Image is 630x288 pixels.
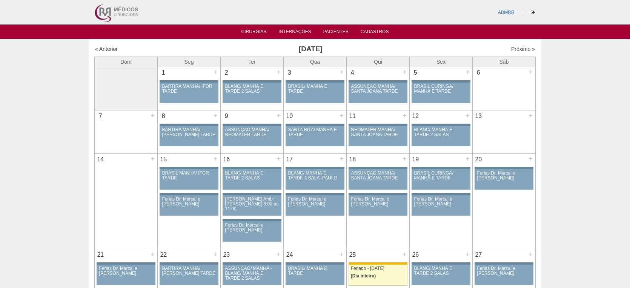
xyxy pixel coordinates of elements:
div: + [401,154,408,164]
a: Ferias Dr. Marcal e [PERSON_NAME] [286,195,344,216]
div: + [401,249,408,259]
div: + [527,154,534,164]
a: BRASIL CURINGA/ MANHÃ E TARDE [412,83,470,103]
a: BLANC/ MANHÃ E TARDE 2 SALAS [412,265,470,285]
div: 6 [473,67,484,78]
div: Key: Aviso [349,193,407,195]
div: 8 [158,110,169,122]
a: Feriado - [DATE] (Dia inteiro) [349,265,407,286]
a: « Anterior [95,46,118,52]
div: Ferias Dr. Marcal e [PERSON_NAME] [477,171,531,181]
a: Pacientes [323,29,349,37]
a: Ferias Dr. Marcal e [PERSON_NAME] [349,195,407,216]
th: Sáb [473,57,536,67]
div: + [527,67,534,77]
div: 20 [473,154,484,165]
a: Ferias Dr. Marcal e [PERSON_NAME] [97,265,155,285]
div: Key: Aviso [412,193,470,195]
div: + [149,110,156,120]
div: NEOMATER MANHÃ/ SANTA JOANA TARDE [351,127,405,137]
div: BRASIL CURINGA/ MANHÃ E TARDE [414,171,468,181]
a: ASSUNÇÃO MANHÃ/ NEOMATER TARDE [223,126,281,146]
div: ASSUNÇÃO MANHÃ/ NEOMATER TARDE [225,127,279,137]
div: BLANC/ MANHÃ E TARDE 1 SALA -PAULO [288,171,342,181]
div: BLANC/ MANHÃ E TARDE 2 SALAS [414,127,468,137]
div: Key: Aviso [412,167,470,169]
div: BRASIL/ MANHÃ E TARDE [288,266,342,276]
div: Key: Aviso [412,262,470,265]
div: 27 [473,249,484,260]
div: 22 [158,249,169,260]
div: Key: Aviso [286,193,344,195]
div: + [401,110,408,120]
div: SANTA RITA/ MANHÃ E TARDE [288,127,342,137]
div: 11 [347,110,358,122]
div: + [212,67,219,77]
div: Key: Aviso [475,167,533,169]
div: BRASIL MANHÃ/ IFOR TARDE [162,171,216,181]
div: Key: Aviso [223,219,281,221]
div: + [464,154,471,164]
div: + [527,249,534,259]
div: Key: Feriado [349,262,407,265]
a: SANTA RITA/ MANHÃ E TARDE [286,126,344,146]
div: Key: Aviso [223,124,281,126]
div: + [338,110,345,120]
div: BLANC/ MANHÃ E TARDE 2 SALAS [225,84,279,94]
div: + [338,67,345,77]
div: 13 [473,110,484,122]
div: Key: Aviso [223,262,281,265]
div: Key: Aviso [160,262,218,265]
div: 16 [221,154,232,165]
a: ASSUNÇÃO MANHÃ/ SANTA JOANA TARDE [349,83,407,103]
div: BRASIL/ MANHÃ E TARDE [288,84,342,94]
a: BLANC/ MANHÃ E TARDE 1 SALA -PAULO [286,169,344,190]
div: 23 [221,249,232,260]
div: Key: Aviso [286,80,344,83]
div: Key: Aviso [475,262,533,265]
div: Key: Aviso [160,124,218,126]
div: 12 [410,110,421,122]
a: BLANC/ MANHÃ E TARDE 2 SALAS [223,83,281,103]
div: 4 [347,67,358,78]
a: [PERSON_NAME] Amb [PERSON_NAME] 8:00 as 11:00 [223,195,281,216]
div: 18 [347,154,358,165]
div: Key: Aviso [223,80,281,83]
h3: [DATE] [201,44,421,55]
th: Qui [347,57,410,67]
div: + [275,249,282,259]
a: Ferias Dr. Marcal e [PERSON_NAME] [475,265,533,285]
div: 5 [410,67,421,78]
div: Key: Aviso [160,193,218,195]
div: + [464,67,471,77]
a: BARTIRA MANHÃ/ IFOR TARDE [160,83,218,103]
a: NEOMATER MANHÃ/ SANTA JOANA TARDE [349,126,407,146]
div: Ferias Dr. Marcal e [PERSON_NAME] [99,266,153,276]
span: (Dia inteiro) [351,273,376,279]
div: Key: Aviso [412,80,470,83]
a: Ferias Dr. Marcal e [PERSON_NAME] [223,221,281,242]
th: Ter [221,57,284,67]
th: Dom [95,57,158,67]
div: + [275,154,282,164]
div: ASSUNÇÃO/ MANHÃ -BLANC/ MANHÃ E TARDE 2 SALAS [225,266,279,281]
a: BARTIRA MANHÃ/ [PERSON_NAME] TARDE [160,265,218,285]
div: Key: Aviso [349,80,407,83]
div: + [527,110,534,120]
a: Ferias Dr. Marcal e [PERSON_NAME] [160,195,218,216]
th: Seg [158,57,221,67]
div: 14 [95,154,106,165]
div: + [275,67,282,77]
div: 25 [347,249,358,260]
div: + [212,110,219,120]
div: Key: Aviso [349,167,407,169]
div: Ferias Dr. Marcal e [PERSON_NAME] [477,266,531,276]
div: 26 [410,249,421,260]
div: Ferias Dr. Marcal e [PERSON_NAME] [288,197,342,207]
a: ASSUNÇÃO MANHÃ/ SANTA JOANA TARDE [349,169,407,190]
div: Ferias Dr. Marcal e [PERSON_NAME] [414,197,468,207]
div: Key: Aviso [349,124,407,126]
a: Internações [278,29,311,37]
a: BRASIL MANHÃ/ IFOR TARDE [160,169,218,190]
div: Key: Aviso [412,124,470,126]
